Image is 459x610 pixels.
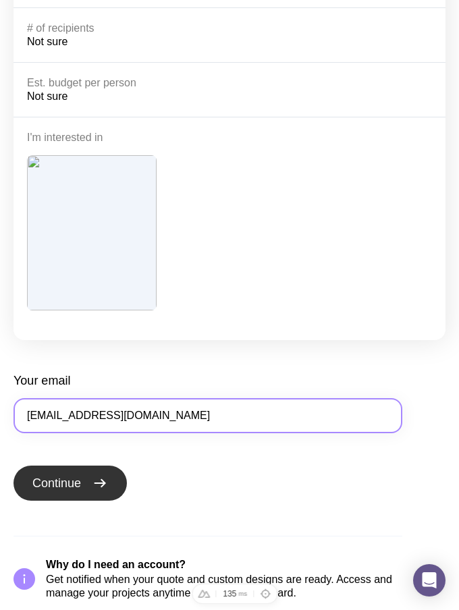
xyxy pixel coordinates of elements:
[13,398,402,433] input: you@email.com
[46,573,402,600] p: Get notified when your quote and custom designs are ready. Access and manage your projects anytim...
[413,564,446,597] div: Open Intercom Messenger
[27,90,67,102] span: Not sure
[13,372,70,389] label: Your email
[27,131,432,144] h4: I'm interested in
[27,22,432,35] h4: # of recipients
[13,466,127,501] button: Continue
[27,76,432,90] h4: Est. budget per person
[32,475,81,491] span: Continue
[27,36,67,47] span: Not sure
[46,558,402,572] h5: Why do I need an account?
